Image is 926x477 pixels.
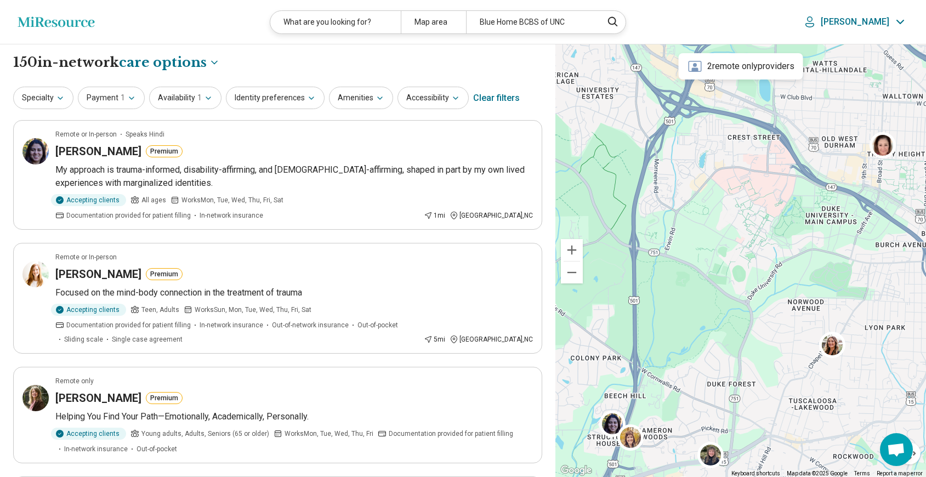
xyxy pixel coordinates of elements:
span: Teen, Adults [141,305,179,315]
div: Accepting clients [51,194,126,206]
a: Terms (opens in new tab) [854,470,870,476]
span: In-network insurance [64,444,128,454]
p: Focused on the mind-body connection in the treatment of trauma [55,286,533,299]
span: Documentation provided for patient filling [66,320,191,330]
div: Blue Home BCBS of UNC [466,11,596,33]
span: In-network insurance [200,211,263,220]
span: Young adults, Adults, Seniors (65 or older) [141,429,269,439]
span: care options [119,53,207,72]
button: Premium [146,268,183,280]
button: Amenities [329,87,393,109]
div: Map area [401,11,466,33]
span: Out-of-pocket [357,320,398,330]
div: Accepting clients [51,304,126,316]
span: 1 [121,92,125,104]
span: Documentation provided for patient filling [389,429,513,439]
span: Works Mon, Tue, Wed, Thu, Fri, Sat [181,195,283,205]
p: Remote only [55,376,94,386]
button: Premium [146,392,183,404]
button: Identity preferences [226,87,325,109]
div: 1 mi [424,211,445,220]
a: Report a map error [877,470,923,476]
span: In-network insurance [200,320,263,330]
button: Zoom in [561,239,583,261]
span: Works Sun, Mon, Tue, Wed, Thu, Fri, Sat [195,305,311,315]
button: Accessibility [397,87,469,109]
div: 5 mi [424,334,445,344]
h3: [PERSON_NAME] [55,144,141,159]
span: Map data ©2025 Google [787,470,848,476]
span: All ages [141,195,166,205]
button: Zoom out [561,262,583,283]
span: Documentation provided for patient filling [66,211,191,220]
h3: [PERSON_NAME] [55,390,141,406]
span: Works Mon, Tue, Wed, Thu, Fri [285,429,373,439]
h3: [PERSON_NAME] [55,266,141,282]
div: What are you looking for? [270,11,400,33]
div: [GEOGRAPHIC_DATA] , NC [450,211,533,220]
div: 2 remote only providers [679,53,803,79]
div: Clear filters [473,85,520,111]
div: Open chat [880,433,913,466]
h1: 150 in-network [13,53,220,72]
p: [PERSON_NAME] [821,16,889,27]
button: Care options [119,53,220,72]
div: [GEOGRAPHIC_DATA] , NC [450,334,533,344]
span: Out-of-network insurance [272,320,349,330]
p: Remote or In-person [55,129,117,139]
span: 1 [197,92,202,104]
p: Remote or In-person [55,252,117,262]
div: Accepting clients [51,428,126,440]
button: Payment1 [78,87,145,109]
p: Helping You Find Your Path—Emotionally, Academically, Personally. [55,410,533,423]
p: My approach is trauma-informed, disability-affirming, and [DEMOGRAPHIC_DATA]-affirming, shaped in... [55,163,533,190]
button: Availability1 [149,87,221,109]
span: Single case agreement [112,334,183,344]
button: Specialty [13,87,73,109]
span: Out-of-pocket [137,444,177,454]
button: Premium [146,145,183,157]
span: Speaks Hindi [126,129,164,139]
span: Sliding scale [64,334,103,344]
